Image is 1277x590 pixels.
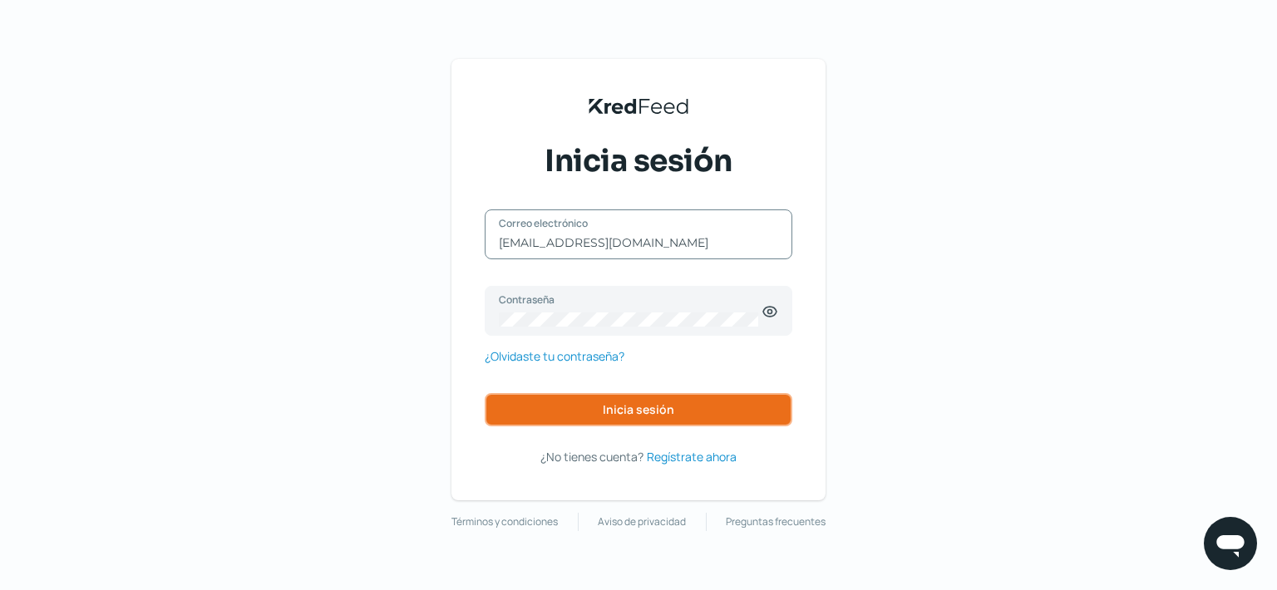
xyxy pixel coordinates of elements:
a: Regístrate ahora [647,446,737,467]
span: ¿No tienes cuenta? [540,449,643,465]
span: Inicia sesión [603,404,674,415]
a: Preguntas frecuentes [726,513,826,531]
label: Correo electrónico [499,216,762,230]
label: Contraseña [499,293,762,307]
a: Términos y condiciones [451,513,558,531]
span: Inicia sesión [545,140,732,182]
a: Aviso de privacidad [598,513,686,531]
img: chatIcon [1214,527,1247,560]
a: ¿Olvidaste tu contraseña? [485,346,624,366]
button: Inicia sesión [485,393,792,426]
